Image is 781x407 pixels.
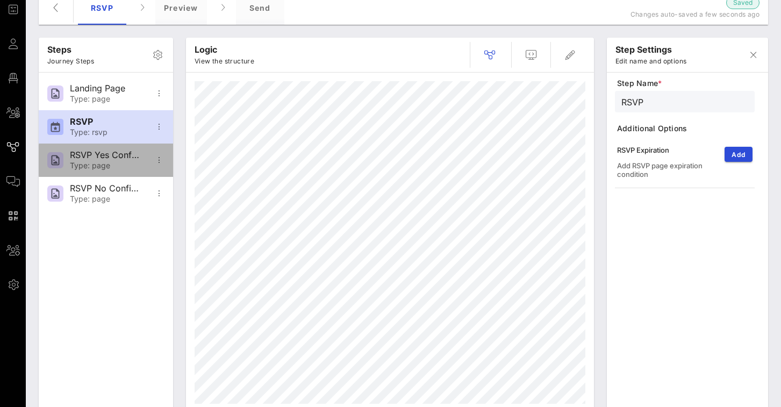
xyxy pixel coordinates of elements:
p: step settings [615,43,686,56]
p: Journey Steps [47,56,94,67]
p: Changes auto-saved a few seconds ago [625,9,759,20]
div: RSVP [70,117,141,127]
div: RSVP Yes Confirmation [70,150,141,160]
div: RSVP No Confirmation [70,183,141,194]
div: Type: rsvp [70,128,141,137]
div: RSVP Expiration [617,146,716,154]
div: Landing Page [70,83,141,94]
div: Type: page [70,161,141,170]
span: Additional Options [617,123,755,134]
div: Add RSVP page expiration condition [617,161,716,178]
div: Type: page [70,195,141,204]
button: Add [725,147,753,162]
span: Step Name [617,78,755,89]
p: Steps [47,43,94,56]
span: Add [731,151,746,159]
div: Type: page [70,95,141,104]
p: View the structure [195,56,254,67]
p: Edit name and options [615,56,686,67]
p: Logic [195,43,254,56]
